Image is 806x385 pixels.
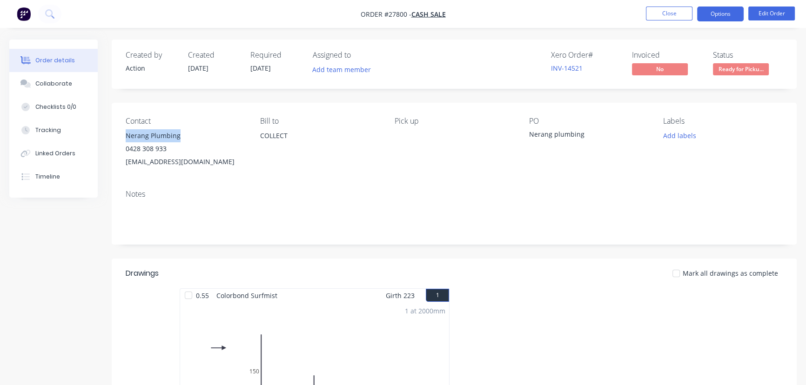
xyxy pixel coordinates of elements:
img: Factory [17,7,31,21]
div: Status [713,51,783,60]
div: Bill to [260,117,380,126]
div: Pick up [395,117,514,126]
div: Nerang plumbing [529,129,645,142]
div: Invoiced [632,51,702,60]
button: Options [697,7,744,21]
div: PO [529,117,648,126]
div: Order details [35,56,75,65]
button: Collaborate [9,72,98,95]
span: Colorbond Surfmist [213,289,281,302]
div: Notes [126,190,783,199]
span: No [632,63,688,75]
a: CASH SALE [411,10,446,19]
div: COLLECT [260,129,380,159]
button: Add team member [308,63,376,76]
div: Labels [663,117,783,126]
span: Ready for Picku... [713,63,769,75]
div: Collaborate [35,80,72,88]
span: Girth 223 [386,289,415,302]
button: Edit Order [748,7,795,20]
button: 1 [426,289,449,302]
button: Order details [9,49,98,72]
div: Tracking [35,126,61,134]
button: Ready for Picku... [713,63,769,77]
div: Xero Order # [551,51,621,60]
button: Timeline [9,165,98,188]
div: Required [250,51,302,60]
button: Add labels [658,129,701,142]
div: Timeline [35,173,60,181]
button: Checklists 0/0 [9,95,98,119]
a: INV-14521 [551,64,583,73]
div: Nerang Plumbing [126,129,245,142]
div: COLLECT [260,129,380,142]
span: 0.55 [192,289,213,302]
span: [DATE] [188,64,208,73]
div: Created by [126,51,177,60]
div: Action [126,63,177,73]
div: 0428 308 933 [126,142,245,155]
button: Close [646,7,692,20]
span: Order #27800 - [361,10,411,19]
div: Drawings [126,268,159,279]
div: Checklists 0/0 [35,103,76,111]
button: Tracking [9,119,98,142]
div: Created [188,51,239,60]
div: [EMAIL_ADDRESS][DOMAIN_NAME] [126,155,245,168]
button: Linked Orders [9,142,98,165]
span: Mark all drawings as complete [683,268,778,278]
div: Contact [126,117,245,126]
div: Linked Orders [35,149,75,158]
div: Assigned to [313,51,406,60]
span: [DATE] [250,64,271,73]
div: 1 at 2000mm [405,306,445,316]
button: Add team member [313,63,376,76]
div: Nerang Plumbing0428 308 933[EMAIL_ADDRESS][DOMAIN_NAME] [126,129,245,168]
